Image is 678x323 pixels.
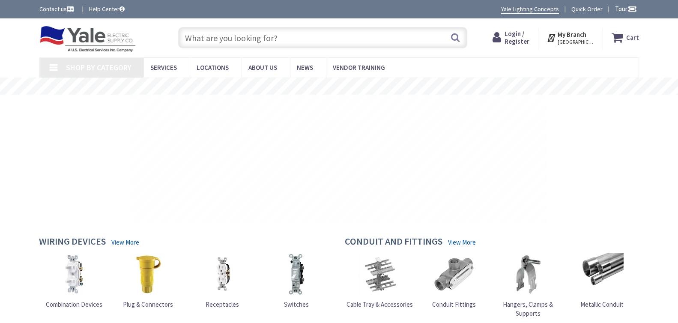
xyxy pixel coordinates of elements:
[275,253,318,309] a: Switches Switches
[284,300,309,308] span: Switches
[39,26,136,52] img: Yale Electric Supply Co.
[493,30,529,45] a: Login / Register
[333,63,385,72] span: Vendor Training
[493,253,563,318] a: Hangers, Clamps & Supports Hangers, Clamps & Supports
[178,27,467,48] input: What are you looking for?
[206,300,239,308] span: Receptacles
[248,63,277,72] span: About Us
[581,253,624,296] img: Metallic Conduit
[615,5,637,13] span: Tour
[201,253,244,309] a: Receptacles Receptacles
[448,238,476,247] a: View More
[432,300,476,308] span: Conduit Fittings
[346,253,413,309] a: Cable Tray & Accessories Cable Tray & Accessories
[558,39,594,45] span: [GEOGRAPHIC_DATA], [GEOGRAPHIC_DATA]
[580,253,624,309] a: Metallic Conduit Metallic Conduit
[505,30,529,45] span: Login / Register
[111,238,139,247] a: View More
[201,253,244,296] img: Receptacles
[432,253,476,309] a: Conduit Fittings Conduit Fittings
[39,5,75,13] a: Contact us
[197,63,229,72] span: Locations
[46,253,102,309] a: Combination Devices Combination Devices
[580,300,624,308] span: Metallic Conduit
[558,30,586,39] strong: My Branch
[46,300,102,308] span: Combination Devices
[66,63,131,72] span: Shop By Category
[39,236,106,248] h4: Wiring Devices
[507,253,550,296] img: Hangers, Clamps & Supports
[123,300,173,308] span: Plug & Connectors
[358,253,401,296] img: Cable Tray & Accessories
[346,300,413,308] span: Cable Tray & Accessories
[53,253,96,296] img: Combination Devices
[89,5,125,13] a: Help Center
[626,30,639,45] strong: Cart
[571,5,603,13] a: Quick Order
[150,63,177,72] span: Services
[127,253,170,296] img: Plug & Connectors
[612,30,639,45] a: Cart
[433,253,475,296] img: Conduit Fittings
[297,63,313,72] span: News
[503,300,553,317] span: Hangers, Clamps & Supports
[501,5,559,14] a: Yale Lighting Concepts
[547,30,594,45] div: My Branch [GEOGRAPHIC_DATA], [GEOGRAPHIC_DATA]
[275,253,318,296] img: Switches
[345,236,442,248] h4: Conduit and Fittings
[123,253,173,309] a: Plug & Connectors Plug & Connectors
